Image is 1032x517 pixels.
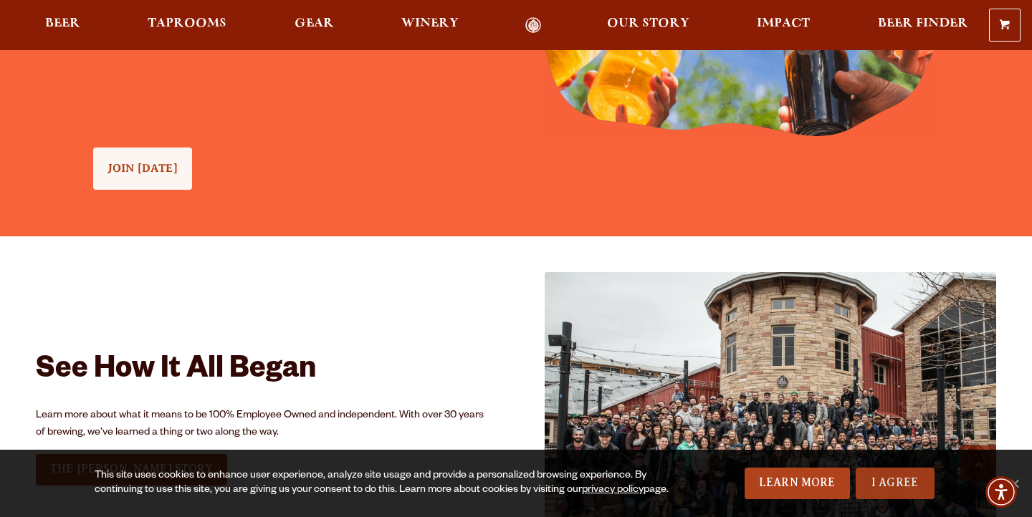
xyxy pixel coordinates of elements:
p: Learn more about what it means to be 100% Employee Owned and independent. With over 30 years of b... [36,407,487,442]
span: Gear [295,18,334,29]
span: Taprooms [148,18,226,29]
span: Our Story [607,18,689,29]
a: Gear [285,17,343,34]
a: privacy policy [582,485,644,496]
div: See Our Full LineUp [93,136,192,192]
a: Learn More [745,468,850,499]
span: JOIN [DATE] [107,162,178,175]
div: Accessibility Menu [985,476,1017,508]
a: Scroll to top [960,445,996,481]
a: Taprooms [138,17,236,34]
span: Impact [757,18,810,29]
a: JOIN [DATE] [93,148,192,190]
a: Winery [392,17,468,34]
div: This site uses cookies to enhance user experience, analyze site usage and provide a personalized ... [95,469,671,498]
span: Beer Finder [878,18,968,29]
h2: See How It All Began [36,354,487,389]
a: Beer [36,17,90,34]
a: Beer Finder [869,17,978,34]
span: Beer [45,18,80,29]
a: Impact [747,17,819,34]
span: Winery [401,18,459,29]
a: I Agree [856,468,935,499]
a: Odell Home [507,17,560,34]
a: Our Story [598,17,699,34]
